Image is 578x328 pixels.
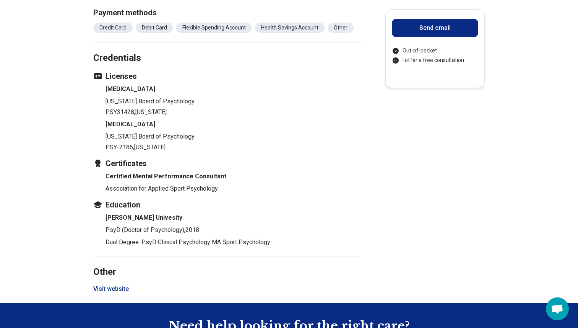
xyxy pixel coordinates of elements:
h2: Credentials [93,33,361,65]
p: PsyD (Doctor of Psychology) , 2018 [106,225,361,235]
h4: [MEDICAL_DATA] [106,120,361,129]
p: [US_STATE] Board of Psychology [106,132,361,141]
span: , [US_STATE] [134,108,167,116]
li: Health Savings Account [255,23,325,33]
ul: Payment options [392,47,478,64]
li: Debit Card [136,23,173,33]
p: Association for Applied Sport Psychology [106,184,361,193]
p: Dual Degree: PsyD Clinical Psychology MA Sport Psychology [106,238,361,247]
button: Send email [392,19,478,37]
li: I offer a free consultation [392,56,478,64]
p: [US_STATE] Board of Psychology [106,97,361,106]
li: Flexible Spending Account [176,23,252,33]
h3: Education [93,199,361,210]
li: Out-of-pocket [392,47,478,55]
div: Open chat [546,297,569,320]
h3: Certificates [93,158,361,169]
span: , [US_STATE] [133,144,166,151]
h4: Certified Mental Performance Consultant [106,172,361,181]
button: Visit website [93,284,129,294]
h3: Payment methods [93,7,361,18]
h4: [PERSON_NAME] Univesity [106,213,361,222]
h3: Licenses [93,71,361,82]
h4: [MEDICAL_DATA] [106,85,361,94]
li: Other [328,23,354,33]
p: PSY-2186 [106,143,361,152]
p: PSY31428 [106,108,361,117]
li: Credit Card [93,23,133,33]
h2: Other [93,247,361,279]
